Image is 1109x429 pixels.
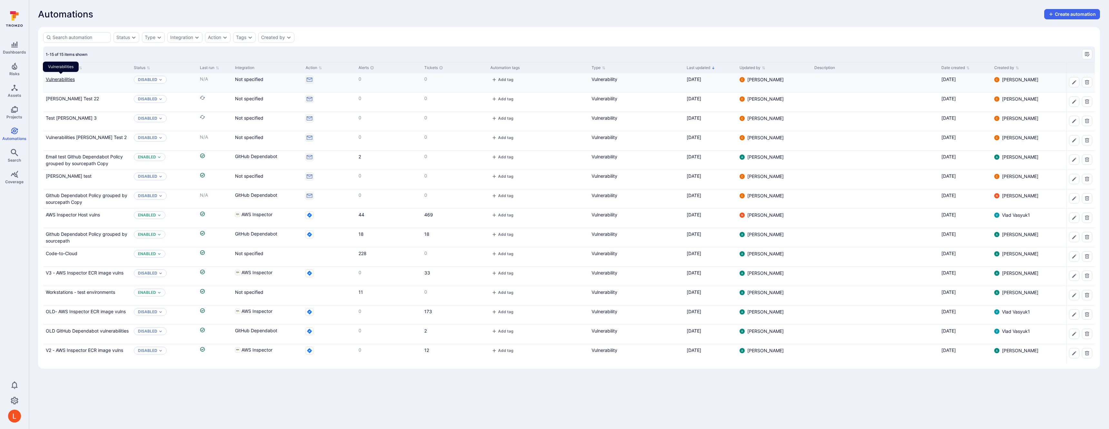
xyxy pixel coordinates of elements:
span: [PERSON_NAME] [747,347,784,354]
p: Disabled [138,309,157,314]
button: Delete automation [1082,116,1092,126]
button: Enabled [138,251,156,256]
a: AWS Inspector Host vulns [46,212,100,217]
button: Expand dropdown [159,175,162,178]
button: add tag [490,174,515,179]
button: Expand dropdown [159,78,162,82]
button: Edit automation [1069,77,1079,87]
img: ACg8ocL1zoaGYHINvVelaXD2wTMKGlaFbOiGNlSQVKsddkbQKplo=s96-c [8,410,21,423]
button: Edit automation [1069,251,1079,262]
div: Camilo Rivera [740,116,745,121]
p: Sorted by: Alphabetically (Z-A) [712,65,715,71]
button: add tag [490,232,515,237]
button: Expand dropdown [222,35,228,40]
div: Description [814,65,936,71]
button: Delete automation [1082,348,1092,358]
a: [PERSON_NAME] [740,135,784,141]
div: Cell for Tickets [422,73,488,92]
a: [PERSON_NAME] [994,347,1038,354]
div: Alerts [358,65,419,71]
span: [PERSON_NAME] [747,115,784,122]
button: Integration [170,35,193,40]
div: Cell for Status [131,73,197,92]
img: ACg8ocIprwjrgDQnDsNSk9Ghn5p5-B8DpAKWoJ5Gi9syOE4K59tr4Q=s96-c [740,213,745,218]
div: Arjan Dehar [740,309,745,314]
button: Manage columns [1082,49,1092,59]
div: Integration [235,65,300,71]
span: [PERSON_NAME] [747,173,784,180]
button: Expand dropdown [157,155,161,159]
button: Sort by Status [134,65,150,70]
div: Tags [236,35,246,40]
a: [PERSON_NAME] [740,212,784,218]
button: Enabled [138,213,156,218]
img: ACg8ocLSa5mPYBaXNx3eFu_EmspyJX0laNWN7cXOFirfQ7srZveEpg=s96-c [740,155,745,160]
span: Search [8,158,21,163]
span: Automations [38,9,93,19]
button: Status [116,35,130,40]
button: add tag [490,290,515,295]
div: Arjan Dehar [994,251,999,256]
span: 1-15 of 15 items shown [46,52,87,57]
button: Sort by Type [592,65,605,70]
img: ACg8ocLSa5mPYBaXNx3eFu_EmspyJX0laNWN7cXOFirfQ7srZveEpg=s96-c [740,271,745,276]
a: [PERSON_NAME] [994,173,1038,180]
button: add tag [490,213,515,217]
img: ACg8ocLSa5mPYBaXNx3eFu_EmspyJX0laNWN7cXOFirfQ7srZveEpg=s96-c [740,290,745,295]
a: [PERSON_NAME] [740,173,784,180]
a: Vlad Vasyuk1 [994,309,1030,315]
div: Tickets [424,65,485,71]
button: Edit automation [1069,271,1079,281]
button: add tag [490,348,515,353]
button: Disabled [138,116,157,121]
span: [PERSON_NAME] [1002,270,1038,276]
img: ACg8ocLSa5mPYBaXNx3eFu_EmspyJX0laNWN7cXOFirfQ7srZveEpg=s96-c [740,348,745,353]
img: ACg8ocJuq_DPPTkXyD9OlTnVLvDrpObecjcADscmEHLMiTyEnTELew=s96-c [740,174,745,179]
button: create-automation-button [1044,9,1100,19]
span: [PERSON_NAME] [1002,173,1038,180]
button: Edit automation [1069,309,1079,320]
a: [PERSON_NAME] [994,251,1038,257]
a: [PERSON_NAME] [994,231,1038,238]
a: 44 [358,212,364,217]
a: [PERSON_NAME] [994,154,1038,160]
div: Arjan Dehar [740,232,745,237]
div: Cell for Action [303,73,356,92]
div: Camilo Rivera [994,96,999,102]
a: 12 [424,347,429,353]
button: add tag [490,135,515,140]
span: [PERSON_NAME] [1002,193,1038,199]
button: add tag [490,155,515,159]
button: Delete automation [1082,232,1092,242]
button: Expand dropdown [159,329,162,333]
img: ACg8ocLSa5mPYBaXNx3eFu_EmspyJX0laNWN7cXOFirfQ7srZveEpg=s96-c [994,155,999,160]
span: Vlad Vasyuk1 [1002,212,1030,218]
button: Edit automation [1069,232,1079,242]
span: [PERSON_NAME] [1002,76,1038,83]
button: Delete automation [1082,135,1092,145]
button: Sort by Created by [994,65,1019,70]
img: ACg8ocLSa5mPYBaXNx3eFu_EmspyJX0laNWN7cXOFirfQ7srZveEpg=s96-c [994,290,999,295]
span: Vlad Vasyuk1 [1002,309,1030,315]
img: ACg8ocLSa5mPYBaXNx3eFu_EmspyJX0laNWN7cXOFirfQ7srZveEpg=s96-c [994,251,999,256]
button: Expand dropdown [159,271,162,275]
button: Disabled [138,77,157,82]
img: ACg8ocLSa5mPYBaXNx3eFu_EmspyJX0laNWN7cXOFirfQ7srZveEpg=s96-c [740,329,745,334]
img: ACg8ocJuq_DPPTkXyD9OlTnVLvDrpObecjcADscmEHLMiTyEnTELew=s96-c [740,77,745,82]
p: Disabled [138,348,157,353]
div: Arjan Dehar [994,290,999,295]
img: ACg8ocLSa5mPYBaXNx3eFu_EmspyJX0laNWN7cXOFirfQ7srZveEpg=s96-c [740,232,745,237]
img: ACg8ocLSa5mPYBaXNx3eFu_EmspyJX0laNWN7cXOFirfQ7srZveEpg=s96-c [740,309,745,314]
a: 2 [358,154,361,159]
a: [PERSON_NAME] [740,231,784,238]
a: [PERSON_NAME] [740,96,784,102]
button: Edit automation [1069,348,1079,358]
span: [PERSON_NAME] [747,251,784,257]
button: add tag [490,329,515,334]
div: type filter [142,32,165,43]
button: Edit automation [1069,116,1079,126]
button: add tag [490,116,515,121]
button: Action [208,35,221,40]
a: [PERSON_NAME] [740,251,784,257]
